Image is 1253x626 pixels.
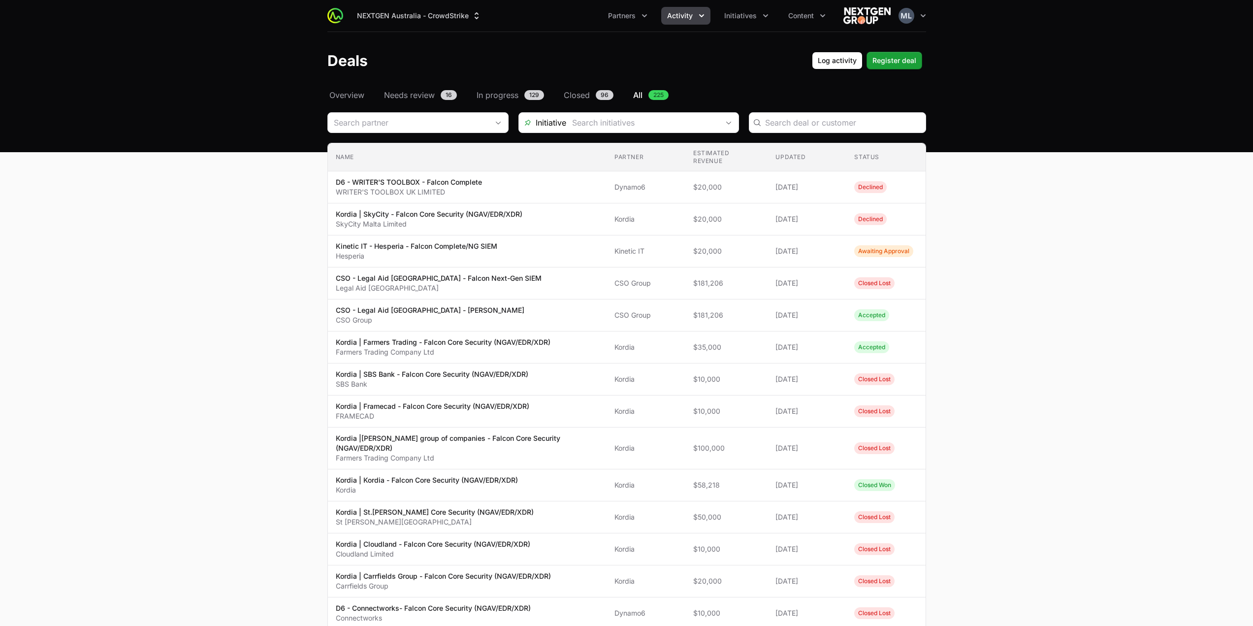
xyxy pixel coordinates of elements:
div: Open [488,113,508,132]
div: Activity menu [661,7,710,25]
span: Kordia [614,576,677,586]
span: Initiatives [724,11,757,21]
span: [DATE] [775,342,838,352]
p: Hesperia [336,251,497,261]
span: Kordia [614,342,677,352]
span: All [633,89,643,101]
p: D6 - WRITER'S TOOLBOX - Falcon Complete [336,177,482,187]
span: Kordia [614,374,677,384]
span: [DATE] [775,443,838,453]
p: CSO - Legal Aid [GEOGRAPHIC_DATA] - [PERSON_NAME] [336,305,524,315]
span: $181,206 [693,310,760,320]
button: NEXTGEN Australia - CrowdStrike [351,7,487,25]
span: Partners [608,11,636,21]
p: SBS Bank [336,379,528,389]
span: 16 [441,90,457,100]
p: Legal Aid [GEOGRAPHIC_DATA] [336,283,542,293]
button: Content [782,7,832,25]
img: NEXTGEN Australia [843,6,891,26]
span: 96 [596,90,613,100]
span: $20,000 [693,214,760,224]
th: Updated [768,143,846,171]
h1: Deals [327,52,368,69]
span: $20,000 [693,576,760,586]
img: Mustafa Larki [899,8,914,24]
th: Estimated revenue [685,143,768,171]
span: $10,000 [693,544,760,554]
span: [DATE] [775,480,838,490]
nav: Deals navigation [327,89,926,101]
span: $10,000 [693,374,760,384]
span: $100,000 [693,443,760,453]
div: Partners menu [602,7,653,25]
span: [DATE] [775,512,838,522]
span: $10,000 [693,608,760,618]
p: CSO Group [336,315,524,325]
p: Connectworks [336,613,531,623]
div: Content menu [782,7,832,25]
a: All225 [631,89,671,101]
span: [DATE] [775,406,838,416]
p: Kordia | Cloudland - Falcon Core Security (NGAV/EDR/XDR) [336,539,530,549]
span: Kordia [614,406,677,416]
a: Closed96 [562,89,615,101]
p: FRAMECAD [336,411,529,421]
button: Activity [661,7,710,25]
span: [DATE] [775,374,838,384]
th: Partner [607,143,685,171]
a: In progress129 [475,89,546,101]
span: Kordia [614,480,677,490]
a: Needs review16 [382,89,459,101]
div: Supplier switch menu [351,7,487,25]
input: Search partner [328,113,488,132]
span: Kordia [614,512,677,522]
span: Log activity [818,55,857,66]
p: Farmers Trading Company Ltd [336,347,550,357]
p: D6 - Connectworks- Falcon Core Security (NGAV/EDR/XDR) [336,603,531,613]
img: ActivitySource [327,8,343,24]
span: Overview [329,89,364,101]
span: Closed [564,89,590,101]
p: Farmers Trading Company Ltd [336,453,599,463]
span: [DATE] [775,182,838,192]
span: [DATE] [775,246,838,256]
span: $35,000 [693,342,760,352]
th: Name [328,143,607,171]
span: In progress [477,89,518,101]
p: Kordia | SBS Bank - Falcon Core Security (NGAV/EDR/XDR) [336,369,528,379]
div: Primary actions [812,52,922,69]
span: Kordia [614,214,677,224]
span: $58,218 [693,480,760,490]
div: Open [719,113,739,132]
span: $181,206 [693,278,760,288]
span: Dynamo6 [614,182,677,192]
button: Register deal [867,52,922,69]
span: CSO Group [614,278,677,288]
span: $50,000 [693,512,760,522]
span: 225 [648,90,669,100]
span: Kordia [614,443,677,453]
button: Initiatives [718,7,774,25]
p: Kordia | St.[PERSON_NAME] Core Security (NGAV/EDR/XDR) [336,507,534,517]
span: [DATE] [775,214,838,224]
span: Dynamo6 [614,608,677,618]
span: $20,000 [693,182,760,192]
span: [DATE] [775,278,838,288]
span: Register deal [872,55,916,66]
span: Kinetic IT [614,246,677,256]
span: $10,000 [693,406,760,416]
span: 129 [524,90,544,100]
input: Search initiatives [566,113,719,132]
p: CSO - Legal Aid [GEOGRAPHIC_DATA] - Falcon Next-Gen SIEM [336,273,542,283]
span: Needs review [384,89,435,101]
span: [DATE] [775,576,838,586]
p: Kordia |[PERSON_NAME] group of companies - Falcon Core Security (NGAV/EDR/XDR) [336,433,599,453]
div: Main navigation [343,7,832,25]
p: Kordia | Farmers Trading - Falcon Core Security (NGAV/EDR/XDR) [336,337,550,347]
p: Kordia | SkyCity - Falcon Core Security (NGAV/EDR/XDR) [336,209,522,219]
input: Search deal or customer [765,117,920,129]
p: Cloudland Limited [336,549,530,559]
span: $20,000 [693,246,760,256]
p: Kordia | Kordia - Falcon Core Security (NGAV/EDR/XDR) [336,475,518,485]
p: Kinetic IT - Hesperia - Falcon Complete/NG SIEM [336,241,497,251]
